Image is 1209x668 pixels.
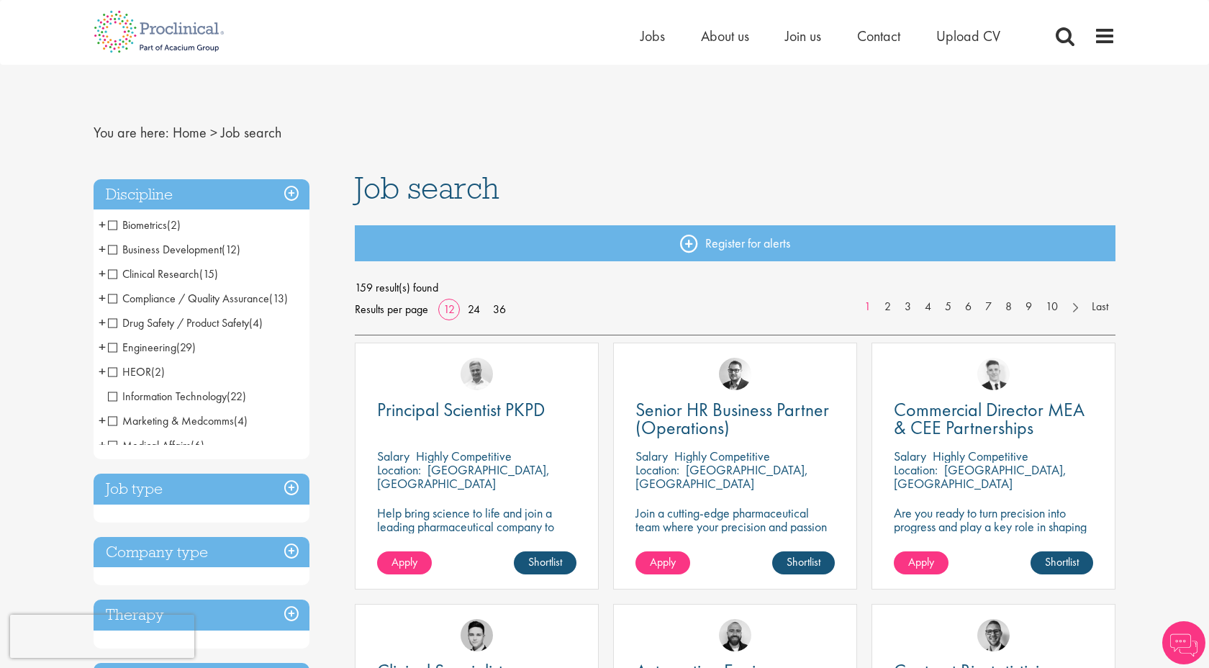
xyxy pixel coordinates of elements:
[355,225,1116,261] a: Register for alerts
[635,506,835,561] p: Join a cutting-edge pharmaceutical team where your precision and passion for quality will help sh...
[978,299,999,315] a: 7
[108,266,199,281] span: Clinical Research
[635,397,829,440] span: Senior HR Business Partner (Operations)
[1085,299,1115,315] a: Last
[99,214,106,235] span: +
[269,291,288,306] span: (13)
[701,27,749,45] a: About us
[377,448,409,464] span: Salary
[377,461,421,478] span: Location:
[99,238,106,260] span: +
[99,287,106,309] span: +
[99,263,106,284] span: +
[99,410,106,431] span: +
[108,291,269,306] span: Compliance / Quality Assurance
[108,340,176,355] span: Engineering
[998,299,1019,315] a: 8
[857,27,900,45] a: Contact
[227,389,246,404] span: (22)
[1162,621,1205,664] img: Chatbot
[933,448,1028,464] p: Highly Competitive
[377,401,576,419] a: Principal Scientist PKPD
[94,600,309,631] h3: Therapy
[377,551,432,574] a: Apply
[355,299,428,320] span: Results per page
[416,448,512,464] p: Highly Competitive
[94,123,169,142] span: You are here:
[249,315,263,330] span: (4)
[894,448,926,464] span: Salary
[674,448,770,464] p: Highly Competitive
[650,554,676,569] span: Apply
[635,461,808,492] p: [GEOGRAPHIC_DATA], [GEOGRAPHIC_DATA]
[488,302,511,317] a: 36
[99,312,106,333] span: +
[938,299,959,315] a: 5
[108,438,191,453] span: Medical Affairs
[719,358,751,390] a: Niklas Kaminski
[635,461,679,478] span: Location:
[635,401,835,437] a: Senior HR Business Partner (Operations)
[894,506,1093,547] p: Are you ready to turn precision into progress and play a key role in shaping the future of pharma...
[99,361,106,382] span: +
[461,358,493,390] img: Joshua Bye
[894,397,1085,440] span: Commercial Director MEA & CEE Partnerships
[108,389,227,404] span: Information Technology
[222,242,240,257] span: (12)
[719,619,751,651] img: Jordan Kiely
[635,551,690,574] a: Apply
[108,291,288,306] span: Compliance / Quality Assurance
[894,461,938,478] span: Location:
[918,299,938,315] a: 4
[377,397,545,422] span: Principal Scientist PKPD
[894,401,1093,437] a: Commercial Director MEA & CEE Partnerships
[897,299,918,315] a: 3
[108,315,263,330] span: Drug Safety / Product Safety
[173,123,207,142] a: breadcrumb link
[936,27,1000,45] span: Upload CV
[108,413,248,428] span: Marketing & Medcomms
[877,299,898,315] a: 2
[94,179,309,210] div: Discipline
[108,217,181,233] span: Biometrics
[94,537,309,568] h3: Company type
[210,123,217,142] span: >
[461,619,493,651] img: Connor Lynes
[108,364,151,379] span: HEOR
[151,364,165,379] span: (2)
[108,242,222,257] span: Business Development
[99,336,106,358] span: +
[191,438,204,453] span: (6)
[640,27,665,45] a: Jobs
[108,364,165,379] span: HEOR
[785,27,821,45] a: Join us
[355,168,499,207] span: Job search
[977,358,1010,390] img: Nicolas Daniel
[391,554,417,569] span: Apply
[635,448,668,464] span: Salary
[234,413,248,428] span: (4)
[977,619,1010,651] img: George Breen
[355,277,1116,299] span: 159 result(s) found
[894,551,948,574] a: Apply
[857,299,878,315] a: 1
[377,461,550,492] p: [GEOGRAPHIC_DATA], [GEOGRAPHIC_DATA]
[1031,551,1093,574] a: Shortlist
[514,551,576,574] a: Shortlist
[221,123,281,142] span: Job search
[438,302,460,317] a: 12
[463,302,485,317] a: 24
[94,474,309,505] h3: Job type
[108,413,234,428] span: Marketing & Medcomms
[772,551,835,574] a: Shortlist
[908,554,934,569] span: Apply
